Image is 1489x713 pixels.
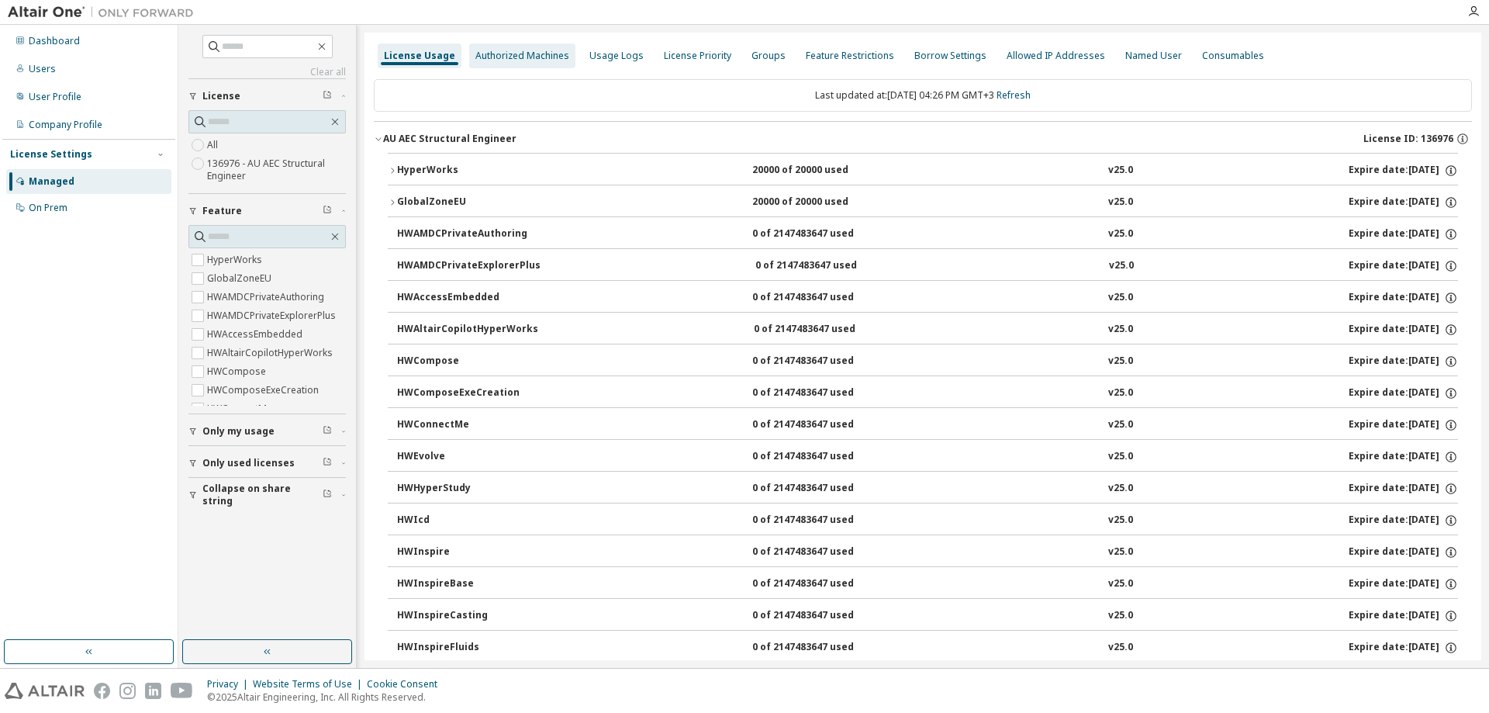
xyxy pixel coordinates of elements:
div: 0 of 2147483647 used [752,227,892,241]
span: License [202,90,240,102]
div: Expire date: [DATE] [1349,577,1458,591]
div: HWInspireCasting [397,609,537,623]
img: Altair One [8,5,202,20]
div: License Priority [664,50,731,62]
div: AU AEC Structural Engineer [383,133,516,145]
div: HWInspire [397,545,537,559]
div: Last updated at: [DATE] 04:26 PM GMT+3 [374,79,1472,112]
div: Dashboard [29,35,80,47]
label: HWAMDCPrivateExplorerPlus [207,306,339,325]
button: HWCompose0 of 2147483647 usedv25.0Expire date:[DATE] [397,344,1458,379]
div: Expire date: [DATE] [1349,291,1458,305]
div: 0 of 2147483647 used [752,577,892,591]
div: Users [29,63,56,75]
span: License ID: 136976 [1363,133,1453,145]
div: Expire date: [DATE] [1349,227,1458,241]
div: Expire date: [DATE] [1349,545,1458,559]
label: HyperWorks [207,251,265,269]
div: 0 of 2147483647 used [752,545,892,559]
div: HWIcd [397,514,537,528]
div: Consumables [1202,50,1264,62]
div: 0 of 2147483647 used [752,641,892,655]
div: HWAltairCopilotHyperWorks [397,323,538,337]
button: HWIcd0 of 2147483647 usedv25.0Expire date:[DATE] [397,504,1458,538]
div: Expire date: [DATE] [1349,514,1458,528]
span: Collapse on share string [202,483,323,507]
span: Only used licenses [202,457,295,469]
div: v25.0 [1108,323,1133,337]
div: 20000 of 20000 used [752,196,892,209]
div: v25.0 [1108,482,1133,496]
div: GlobalZoneEU [397,196,537,209]
button: HyperWorks20000 of 20000 usedv25.0Expire date:[DATE] [388,154,1458,188]
button: HWAccessEmbedded0 of 2147483647 usedv25.0Expire date:[DATE] [397,281,1458,315]
div: Groups [751,50,786,62]
div: 0 of 2147483647 used [754,323,893,337]
label: HWCompose [207,362,269,381]
div: Borrow Settings [914,50,986,62]
div: v25.0 [1108,577,1133,591]
div: HWAccessEmbedded [397,291,537,305]
button: HWAMDCPrivateAuthoring0 of 2147483647 usedv25.0Expire date:[DATE] [397,217,1458,251]
div: HWAMDCPrivateAuthoring [397,227,537,241]
div: 0 of 2147483647 used [752,355,892,369]
div: 20000 of 20000 used [752,164,892,178]
div: Named User [1125,50,1182,62]
button: License [188,79,346,113]
div: Expire date: [DATE] [1349,164,1458,178]
button: HWInspireCasting0 of 2147483647 usedv25.0Expire date:[DATE] [397,599,1458,633]
div: Usage Logs [589,50,644,62]
button: HWAMDCPrivateExplorerPlus0 of 2147483647 usedv25.0Expire date:[DATE] [397,249,1458,283]
img: facebook.svg [94,683,110,699]
label: HWAccessEmbedded [207,325,306,344]
div: HWEvolve [397,450,537,464]
label: HWAltairCopilotHyperWorks [207,344,336,362]
div: 0 of 2147483647 used [752,514,892,528]
button: HWInspireBase0 of 2147483647 usedv25.0Expire date:[DATE] [397,567,1458,601]
div: Cookie Consent [367,678,447,691]
div: HWComposeExeCreation [397,386,537,400]
div: 0 of 2147483647 used [752,609,892,623]
div: Expire date: [DATE] [1349,355,1458,369]
div: Expire date: [DATE] [1349,641,1458,655]
img: altair_logo.svg [5,683,85,699]
a: Clear all [188,66,346,78]
div: 0 of 2147483647 used [752,482,892,496]
div: v25.0 [1108,545,1133,559]
div: Expire date: [DATE] [1349,482,1458,496]
div: v25.0 [1108,418,1133,432]
div: User Profile [29,91,81,103]
div: Expire date: [DATE] [1349,323,1458,337]
button: Only my usage [188,414,346,448]
div: Website Terms of Use [253,678,367,691]
div: v25.0 [1108,291,1133,305]
div: Company Profile [29,119,102,131]
div: 0 of 2147483647 used [752,418,892,432]
button: AU AEC Structural EngineerLicense ID: 136976 [374,122,1472,156]
button: HWEvolve0 of 2147483647 usedv25.0Expire date:[DATE] [397,440,1458,474]
div: v25.0 [1108,227,1133,241]
div: Expire date: [DATE] [1349,259,1458,273]
label: HWComposeExeCreation [207,381,322,400]
div: v25.0 [1108,609,1133,623]
button: HWConnectMe0 of 2147483647 usedv25.0Expire date:[DATE] [397,408,1458,442]
span: Clear filter [323,205,332,217]
div: HWInspireFluids [397,641,537,655]
div: Expire date: [DATE] [1349,196,1458,209]
button: Feature [188,194,346,228]
div: 0 of 2147483647 used [755,259,895,273]
button: HWAltairCopilotHyperWorks0 of 2147483647 usedv25.0Expire date:[DATE] [397,313,1458,347]
div: Authorized Machines [475,50,569,62]
button: Only used licenses [188,446,346,480]
div: HWAMDCPrivateExplorerPlus [397,259,541,273]
button: HWInspireFluids0 of 2147483647 usedv25.0Expire date:[DATE] [397,631,1458,665]
img: linkedin.svg [145,683,161,699]
div: v25.0 [1108,355,1133,369]
label: HWAMDCPrivateAuthoring [207,288,327,306]
div: License Usage [384,50,455,62]
a: Refresh [997,88,1031,102]
div: Expire date: [DATE] [1349,418,1458,432]
div: HWConnectMe [397,418,537,432]
div: HWInspireBase [397,577,537,591]
div: Expire date: [DATE] [1349,450,1458,464]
